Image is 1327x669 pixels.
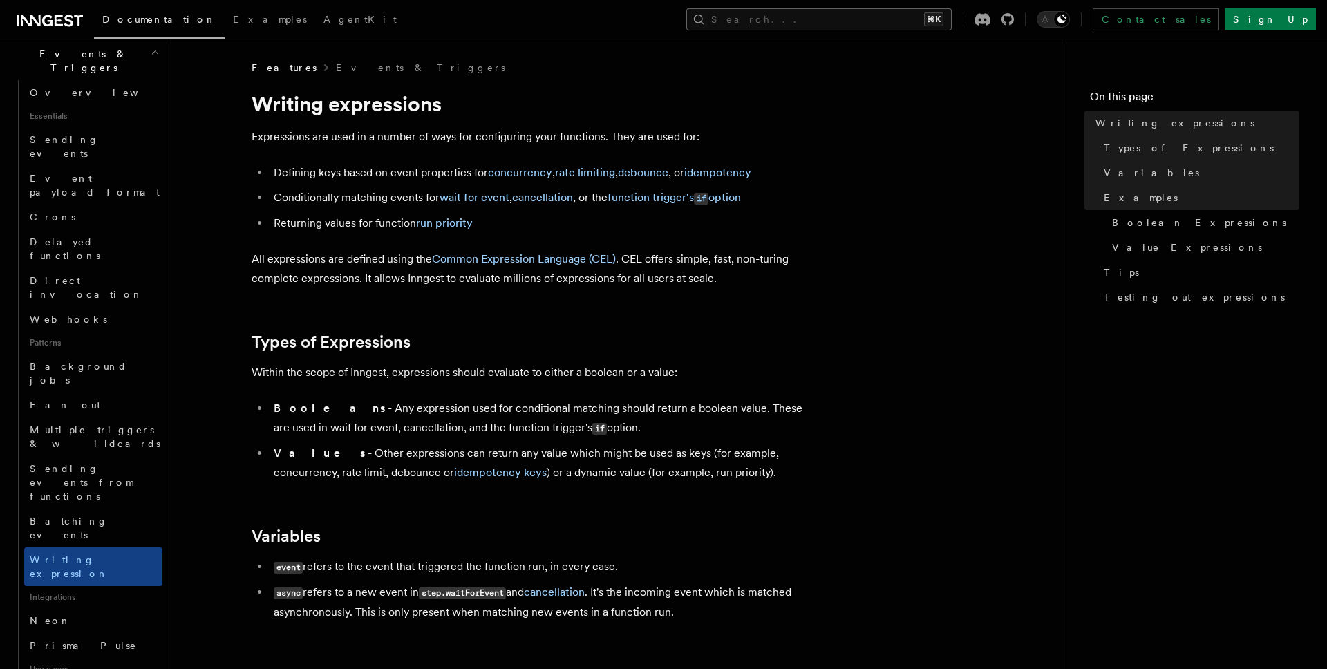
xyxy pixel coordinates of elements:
span: Variables [1104,166,1199,180]
span: Neon [30,615,71,626]
span: Essentials [24,105,162,127]
a: Sending events from functions [24,456,162,509]
a: Contact sales [1093,8,1219,30]
span: Sending events [30,134,99,159]
span: Writing expression [30,554,109,579]
span: Prisma Pulse [30,640,137,651]
a: Multiple triggers & wildcards [24,417,162,456]
a: Prisma Pulse [24,633,162,658]
a: run priority [416,216,473,229]
span: Writing expressions [1095,116,1254,130]
a: wait for event [440,191,509,204]
span: Types of Expressions [1104,141,1274,155]
span: AgentKit [323,14,397,25]
a: Boolean Expressions [1107,210,1299,235]
a: Writing expression [24,547,162,586]
a: Examples [225,4,315,37]
span: Testing out expressions [1104,290,1285,304]
a: Overview [24,80,162,105]
a: Documentation [94,4,225,39]
a: Direct invocation [24,268,162,307]
a: Events & Triggers [336,61,505,75]
li: Defining keys based on event properties for , , , or [270,163,804,182]
code: event [274,562,303,574]
a: Delayed functions [24,229,162,268]
a: cancellation [512,191,573,204]
a: function trigger'sifoption [608,191,741,204]
span: Documentation [102,14,216,25]
button: Search...⌘K [686,8,952,30]
a: Examples [1098,185,1299,210]
span: Batching events [30,516,108,540]
strong: Values [274,446,368,460]
a: debounce [618,166,668,179]
strong: Booleans [274,402,388,415]
span: Boolean Expressions [1112,216,1286,229]
code: if [694,193,708,205]
a: idempotency [684,166,751,179]
span: Fan out [30,399,100,411]
a: Background jobs [24,354,162,393]
span: Events & Triggers [11,47,151,75]
button: Toggle dark mode [1037,11,1070,28]
span: Examples [1104,191,1178,205]
code: step.waitForEvent [419,587,506,599]
button: Events & Triggers [11,41,162,80]
a: Tips [1098,260,1299,285]
a: Event payload format [24,166,162,205]
a: Crons [24,205,162,229]
a: Variables [252,527,321,546]
li: Returning values for function [270,214,804,233]
a: Value Expressions [1107,235,1299,260]
h1: Writing expressions [252,91,804,116]
span: Features [252,61,317,75]
a: Webhooks [24,307,162,332]
span: Direct invocation [30,275,143,300]
a: Variables [1098,160,1299,185]
span: Crons [30,211,75,223]
li: Conditionally matching events for , , or the [270,188,804,208]
a: Sending events [24,127,162,166]
a: cancellation [524,585,585,599]
span: Examples [233,14,307,25]
a: Testing out expressions [1098,285,1299,310]
span: Integrations [24,586,162,608]
span: Value Expressions [1112,241,1262,254]
span: Sending events from functions [30,463,133,502]
li: - Any expression used for conditional matching should return a boolean value. These are used in w... [270,399,804,438]
a: Common Expression Language (CEL) [432,252,616,265]
span: Tips [1104,265,1139,279]
span: Webhooks [30,314,107,325]
span: Delayed functions [30,236,100,261]
a: Sign Up [1225,8,1316,30]
h4: On this page [1090,88,1299,111]
span: Overview [30,87,172,98]
a: Writing expressions [1090,111,1299,135]
span: Multiple triggers & wildcards [30,424,160,449]
a: Fan out [24,393,162,417]
li: refers to the event that triggered the function run, in every case. [270,557,804,577]
a: idempotency keys [454,466,547,479]
a: AgentKit [315,4,405,37]
span: Background jobs [30,361,127,386]
li: refers to a new event in and . It's the incoming event which is matched asynchronously. This is o... [270,583,804,622]
a: concurrency [488,166,552,179]
p: Expressions are used in a number of ways for configuring your functions. They are used for: [252,127,804,147]
p: Within the scope of Inngest, expressions should evaluate to either a boolean or a value: [252,363,804,382]
span: Patterns [24,332,162,354]
a: Batching events [24,509,162,547]
li: - Other expressions can return any value which might be used as keys (for example, concurrency, r... [270,444,804,482]
a: Neon [24,608,162,633]
code: async [274,587,303,599]
span: Event payload format [30,173,160,198]
p: All expressions are defined using the . CEL offers simple, fast, non-turing complete expressions.... [252,249,804,288]
a: Types of Expressions [1098,135,1299,160]
a: rate limiting [555,166,615,179]
a: Types of Expressions [252,332,411,352]
code: if [592,423,607,435]
kbd: ⌘K [924,12,943,26]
